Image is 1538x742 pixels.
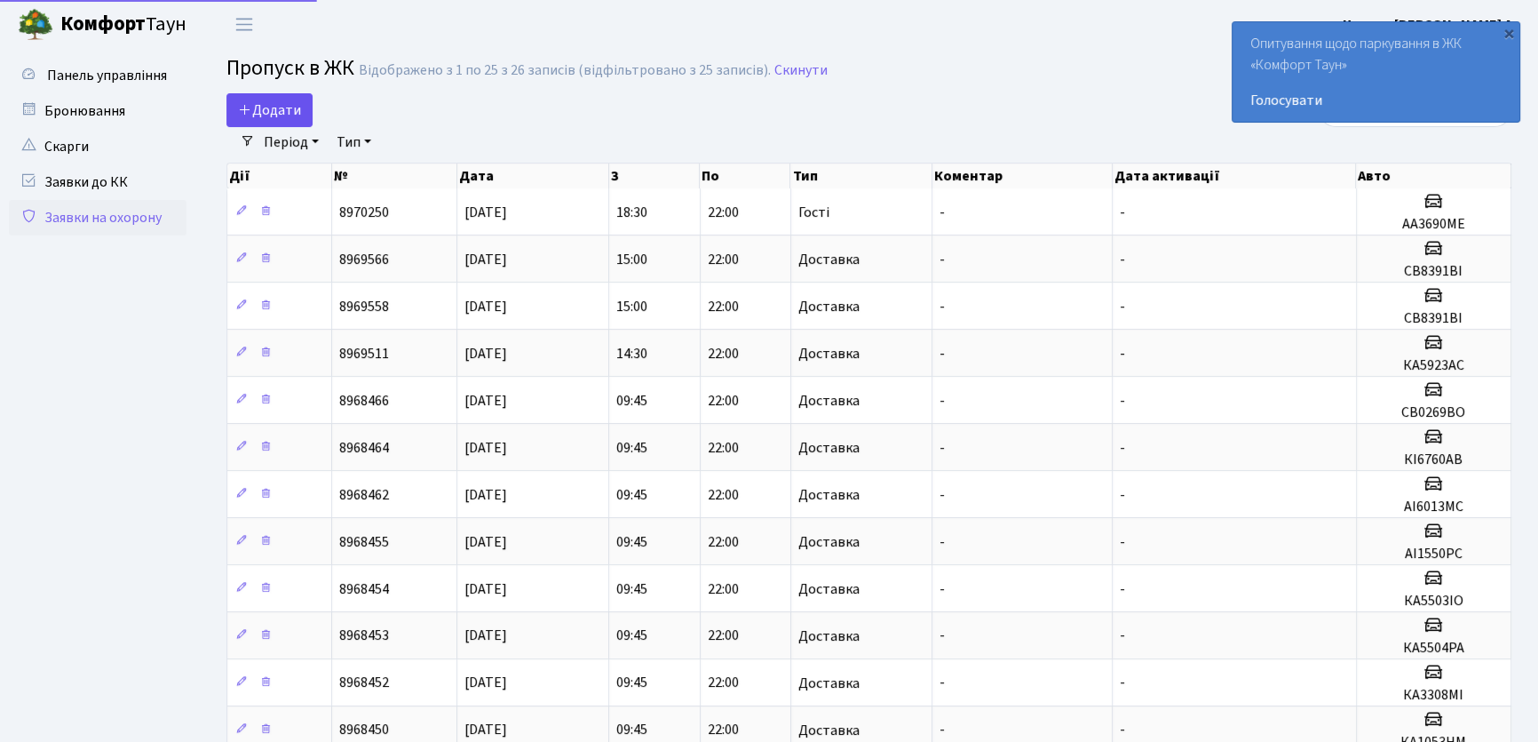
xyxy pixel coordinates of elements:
a: Додати [226,93,313,127]
h5: КІ6760АВ [1364,451,1503,468]
span: 09:45 [616,438,647,458]
th: З [609,164,700,188]
span: - [1120,579,1125,599]
h5: АІ1550РС [1364,546,1503,562]
span: - [1120,721,1125,740]
span: Доставка [798,299,860,314]
span: Доставка [798,347,860,361]
span: - [939,532,945,552]
span: Доставка [798,488,860,502]
span: [DATE] [464,344,507,363]
span: 8968466 [339,391,389,411]
h5: КА5504РА [1364,640,1503,657]
h5: CB8391BI [1364,263,1503,280]
th: Дата [457,164,610,188]
h5: КА5503ІО [1364,593,1503,610]
span: 09:45 [616,721,647,740]
b: Цитрус [PERSON_NAME] А. [1343,15,1517,35]
span: - [939,438,945,458]
a: Скарги [9,129,186,164]
span: - [939,485,945,505]
span: Доставка [798,394,860,408]
a: Заявки до КК [9,164,186,200]
span: 8969566 [339,250,389,269]
span: Доставка [798,535,860,549]
span: 09:45 [616,485,647,505]
span: 09:45 [616,532,647,552]
span: Доставка [798,582,860,596]
span: 22:00 [708,391,739,411]
span: Таун [60,10,186,40]
span: 22:00 [708,203,739,222]
span: 8968453 [339,626,389,646]
div: × [1500,24,1518,42]
span: [DATE] [464,203,507,222]
span: [DATE] [464,297,507,316]
span: 8968450 [339,721,389,740]
span: [DATE] [464,391,507,411]
h5: АІ6013МС [1364,499,1503,515]
span: - [939,250,945,269]
th: По [700,164,790,188]
h5: КА5923АС [1364,357,1503,374]
a: Цитрус [PERSON_NAME] А. [1343,14,1517,36]
span: - [1120,485,1125,505]
span: Доставка [798,676,860,690]
a: Заявки на охорону [9,200,186,235]
h5: AA3690ME [1364,216,1503,233]
span: 22:00 [708,626,739,646]
a: Голосувати [1250,90,1502,111]
span: - [1120,203,1125,222]
span: Панель управління [47,66,167,85]
span: 8968455 [339,532,389,552]
h5: СВ0269ВО [1364,404,1503,421]
span: [DATE] [464,438,507,458]
span: [DATE] [464,626,507,646]
span: [DATE] [464,579,507,599]
span: - [1120,438,1125,458]
span: 22:00 [708,344,739,363]
span: 09:45 [616,579,647,599]
span: - [1120,532,1125,552]
th: Тип [790,164,932,188]
span: [DATE] [464,485,507,505]
img: logo.png [18,7,53,43]
a: Скинути [774,62,828,79]
span: - [939,626,945,646]
span: [DATE] [464,250,507,269]
th: Авто [1356,164,1510,188]
span: 09:45 [616,674,647,693]
div: Відображено з 1 по 25 з 26 записів (відфільтровано з 25 записів). [359,62,771,79]
span: 22:00 [708,297,739,316]
span: - [939,579,945,599]
b: Комфорт [60,10,146,38]
span: 8969511 [339,344,389,363]
span: 15:00 [616,297,647,316]
span: 22:00 [708,438,739,458]
span: 8968452 [339,674,389,693]
a: Бронювання [9,93,186,129]
span: - [939,203,945,222]
span: Доставка [798,723,860,738]
span: - [939,344,945,363]
span: [DATE] [464,674,507,693]
span: 09:45 [616,391,647,411]
span: - [1120,391,1125,411]
span: 22:00 [708,485,739,505]
span: Доставка [798,441,860,455]
span: 09:45 [616,626,647,646]
span: - [1120,626,1125,646]
th: Дії [227,164,332,188]
th: Коментар [932,164,1113,188]
span: Гості [798,205,829,219]
span: - [939,721,945,740]
h5: КА3308МІ [1364,687,1503,704]
a: Панель управління [9,58,186,93]
a: Тип [329,127,378,157]
th: № [332,164,457,188]
span: [DATE] [464,532,507,552]
span: 22:00 [708,579,739,599]
span: - [939,391,945,411]
span: 22:00 [708,674,739,693]
span: - [1120,297,1125,316]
